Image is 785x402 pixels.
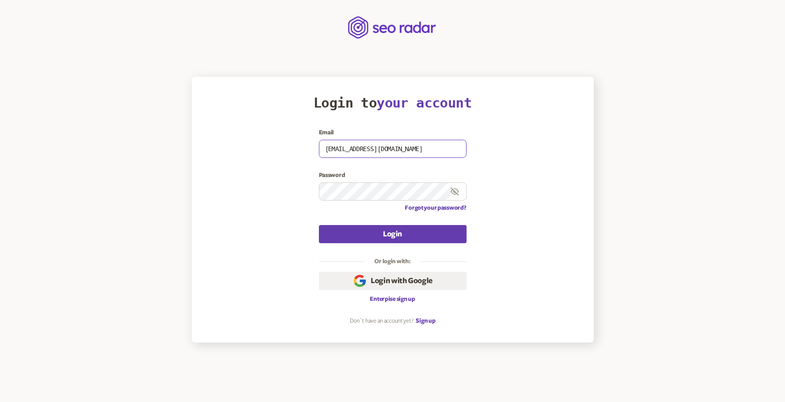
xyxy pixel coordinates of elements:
[319,272,467,290] button: Login with Google
[405,204,466,211] a: Forgot your password?
[319,172,467,179] label: Password
[377,95,472,111] span: your account
[319,129,467,136] label: Email
[365,258,419,265] legend: Or login with:
[371,275,432,286] span: Login with Google
[370,295,415,303] a: Enterpise sign up
[350,317,414,324] p: Don`t have an account yet?
[416,317,435,324] a: Sign up
[313,95,472,111] h1: Login to
[319,225,467,243] button: Login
